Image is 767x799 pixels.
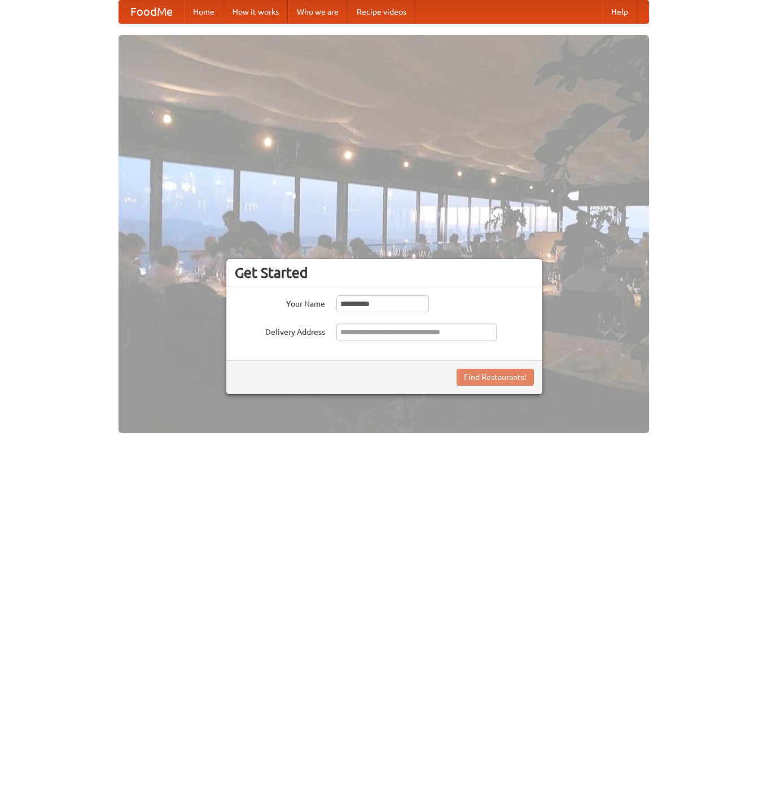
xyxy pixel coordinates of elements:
[184,1,223,23] a: Home
[457,369,534,386] button: Find Restaurants!
[602,1,637,23] a: Help
[235,324,325,338] label: Delivery Address
[235,264,534,281] h3: Get Started
[288,1,348,23] a: Who we are
[223,1,288,23] a: How it works
[119,1,184,23] a: FoodMe
[235,295,325,309] label: Your Name
[348,1,415,23] a: Recipe videos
